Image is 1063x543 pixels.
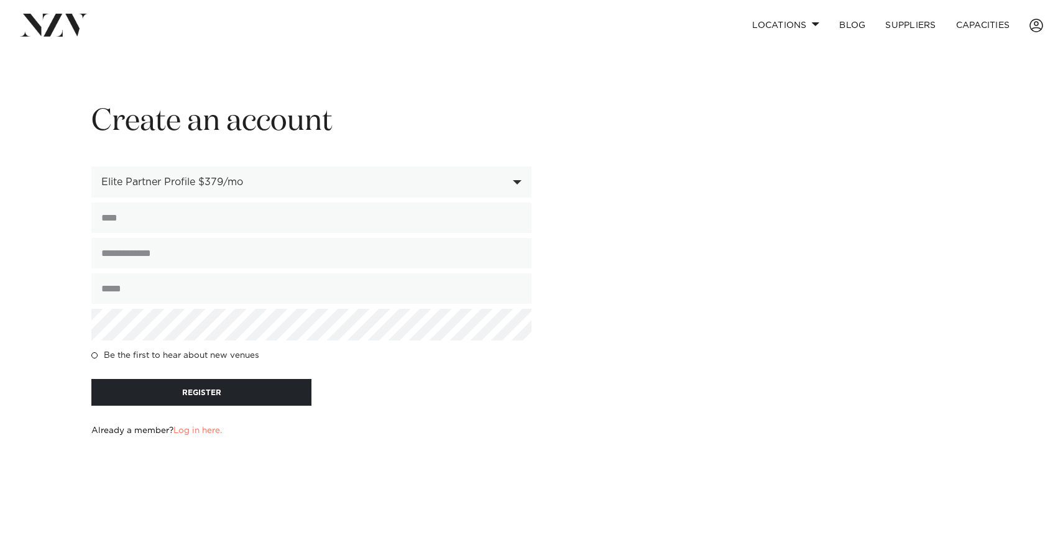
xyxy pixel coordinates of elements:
h1: Create an account [91,103,531,142]
button: REGISTER [91,379,311,406]
h4: Be the first to hear about new venues [104,350,259,360]
a: SUPPLIERS [875,12,946,39]
img: nzv-logo.png [20,14,88,36]
mark: Log in here. [173,426,222,435]
a: Locations [742,12,829,39]
a: Capacities [946,12,1020,39]
h4: Already a member? [91,426,222,436]
div: Elite Partner Profile $379/mo [101,176,508,188]
a: BLOG [829,12,875,39]
a: Already a member?Log in here. [91,426,222,460]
